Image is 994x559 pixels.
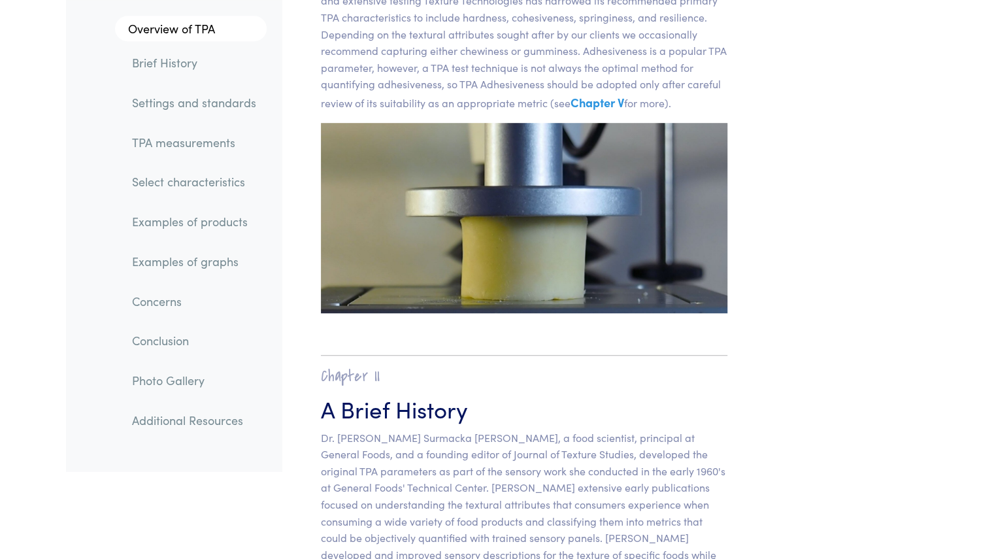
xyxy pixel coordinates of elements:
[122,246,267,277] a: Examples of graphs
[122,405,267,435] a: Additional Resources
[115,16,267,42] a: Overview of TPA
[122,167,267,197] a: Select characteristics
[571,94,624,110] a: Chapter V
[122,326,267,356] a: Conclusion
[321,392,728,424] h3: A Brief History
[321,366,728,386] h2: Chapter II
[122,48,267,78] a: Brief History
[122,365,267,396] a: Photo Gallery
[122,286,267,316] a: Concerns
[321,123,728,314] img: cheese, precompression
[122,127,267,158] a: TPA measurements
[122,88,267,118] a: Settings and standards
[122,207,267,237] a: Examples of products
